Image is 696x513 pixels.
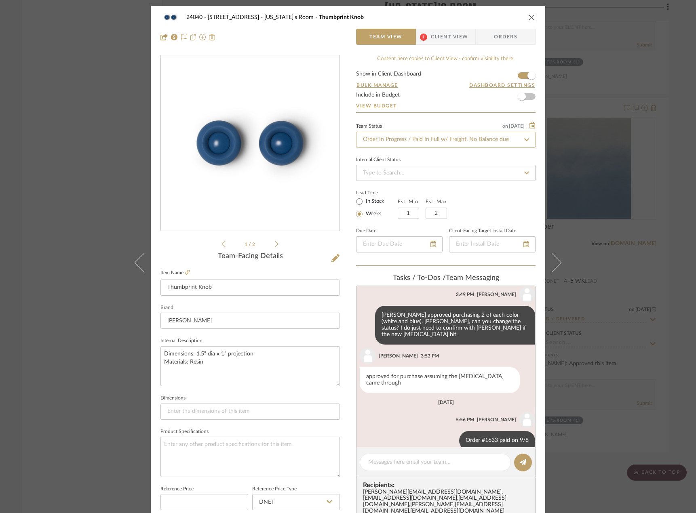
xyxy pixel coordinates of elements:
span: on [502,124,508,128]
label: Client-Facing Target Install Date [449,229,516,233]
input: Enter Install Date [449,236,536,252]
div: [DATE] [438,399,454,405]
div: Team Status [356,124,382,128]
input: Enter Brand [160,313,340,329]
span: [US_STATE]'s Room [264,15,319,20]
span: Orders [485,29,526,45]
img: 62adbebe-89c9-45bf-822d-b6d670aa7510_436x436.jpg [161,72,340,215]
span: / [249,242,252,247]
span: [DATE] [508,123,525,129]
input: Type to Search… [356,132,536,148]
span: Recipients: [363,481,532,489]
button: Dashboard Settings [469,82,536,89]
div: Order #1633 paid on 9/8 [459,431,535,450]
span: 2 [252,242,256,247]
label: Internal Description [160,339,202,343]
div: [PERSON_NAME] [477,291,516,298]
div: team Messaging [356,274,536,283]
img: user_avatar.png [360,348,376,364]
label: Reference Price [160,487,194,491]
div: approved for purchase assuming the [MEDICAL_DATA] came through [360,367,520,393]
span: 1 [245,242,249,247]
label: Brand [160,306,173,310]
span: 24040 - [STREET_ADDRESS] [186,15,264,20]
label: Product Specifications [160,430,209,434]
img: user_avatar.png [519,412,535,428]
div: [PERSON_NAME] approved purchasing 2 of each color (white and blue). [PERSON_NAME], can you change... [375,306,535,345]
div: 3:49 PM [456,291,474,298]
label: Due Date [356,229,376,233]
label: Reference Price Type [252,487,297,491]
img: Remove from project [209,34,215,40]
div: Content here copies to Client View - confirm visibility there. [356,55,536,63]
div: 0 [161,72,340,215]
span: Client View [431,29,468,45]
div: Internal Client Status [356,158,401,162]
div: [PERSON_NAME] [477,416,516,423]
label: Est. Min [398,199,418,204]
mat-radio-group: Select item type [356,196,398,219]
img: user_avatar.png [519,286,535,303]
span: Team View [369,29,403,45]
button: close [528,14,536,21]
label: Weeks [364,210,382,218]
input: Enter the dimensions of this item [160,404,340,420]
div: [PERSON_NAME] [379,352,418,360]
input: Type to Search… [356,165,536,181]
span: Tasks / To-Dos / [393,274,446,282]
label: Item Name [160,269,190,276]
button: Bulk Manage [356,82,399,89]
a: View Budget [356,103,536,109]
label: Lead Time [356,189,398,196]
span: Thumbprint Knob [319,15,364,20]
div: 3:53 PM [421,352,439,360]
span: 1 [420,34,427,41]
img: 62adbebe-89c9-45bf-822d-b6d670aa7510_48x40.jpg [160,9,180,25]
input: Enter Due Date [356,236,443,252]
div: Team-Facing Details [160,252,340,261]
input: Enter Item Name [160,280,340,296]
label: In Stock [364,198,384,205]
div: 5:56 PM [456,416,474,423]
label: Est. Max [426,199,447,204]
label: Dimensions [160,396,186,400]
